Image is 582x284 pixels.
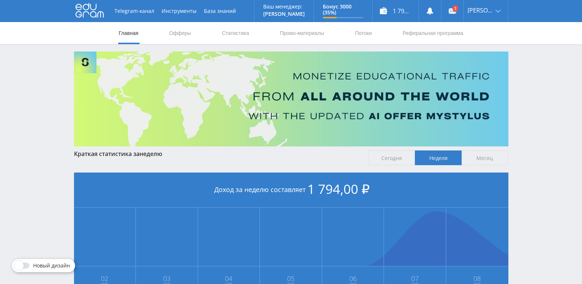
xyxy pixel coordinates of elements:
a: Главная [118,22,139,44]
span: Сегодня [368,150,415,165]
a: Статистика [221,22,250,44]
span: 08 [447,276,508,281]
span: Месяц [462,150,508,165]
span: 06 [322,276,384,281]
p: Ваш менеджер: [263,4,305,10]
span: неделю [140,150,162,158]
a: Реферальная программа [402,22,464,44]
div: Доход за неделю составляет [74,173,508,207]
span: Новый дизайн [33,263,70,269]
a: Потоки [354,22,373,44]
p: [PERSON_NAME] [263,11,305,17]
span: Неделя [415,150,462,165]
a: Офферы [169,22,192,44]
img: Banner [74,52,508,146]
a: Промо-материалы [279,22,325,44]
div: Краткая статистика за [74,150,361,157]
span: 02 [74,276,135,281]
span: 05 [260,276,321,281]
p: Бонус 3000 (35%) [323,4,363,15]
span: 03 [136,276,197,281]
span: 1 794,00 ₽ [307,180,370,198]
span: 04 [198,276,260,281]
span: 07 [384,276,445,281]
span: [PERSON_NAME] [468,7,493,13]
